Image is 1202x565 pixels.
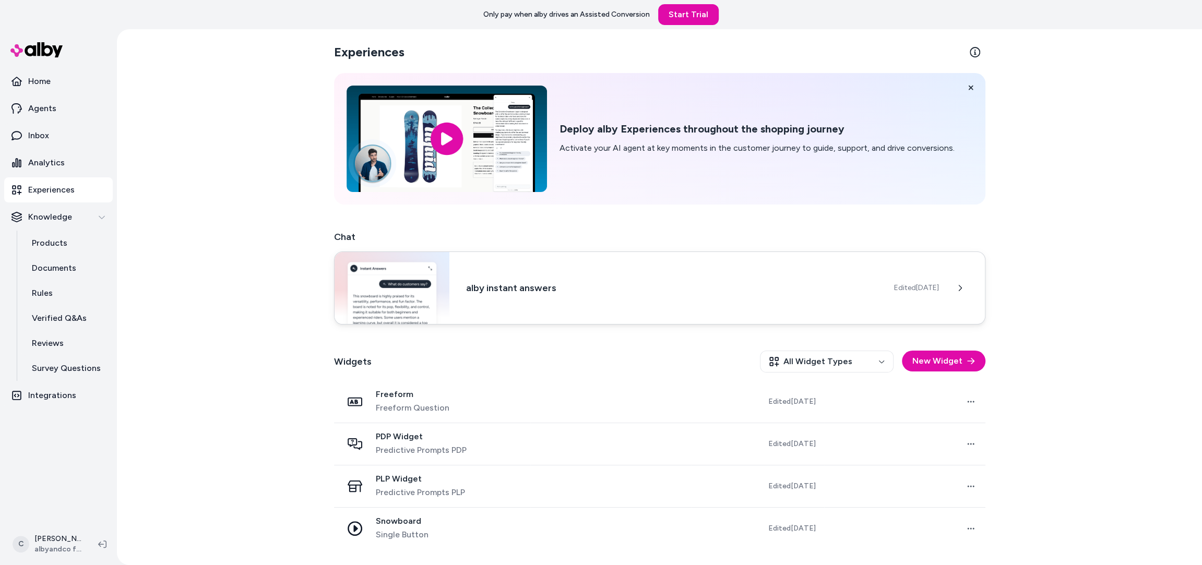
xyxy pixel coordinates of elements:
[335,252,450,324] img: Chat widget
[560,142,955,154] p: Activate your AI agent at key moments in the customer journey to guide, support, and drive conver...
[4,150,113,175] a: Analytics
[28,211,72,223] p: Knowledge
[32,262,76,274] p: Documents
[4,383,113,408] a: Integrations
[34,544,81,555] span: albyandco for Shopify
[21,231,113,256] a: Products
[376,402,449,414] span: Freeform Question
[894,283,939,293] span: Edited [DATE]
[28,157,65,169] p: Analytics
[376,474,465,484] span: PLP Widget
[768,481,816,491] span: Edited [DATE]
[4,123,113,148] a: Inbox
[376,516,429,526] span: Snowboard
[10,42,63,57] img: alby Logo
[768,439,816,449] span: Edited [DATE]
[32,337,64,350] p: Reviews
[21,306,113,331] a: Verified Q&As
[334,44,404,61] h2: Experiences
[4,177,113,202] a: Experiences
[902,351,985,371] button: New Widget
[21,256,113,281] a: Documents
[376,431,467,442] span: PDP Widget
[28,184,75,196] p: Experiences
[760,351,894,372] button: All Widget Types
[334,253,985,326] a: Chat widgetalby instant answersEdited[DATE]
[21,356,113,381] a: Survey Questions
[28,129,49,142] p: Inbox
[28,102,56,115] p: Agents
[658,4,719,25] a: Start Trial
[6,527,90,561] button: C[PERSON_NAME]albyandco for Shopify
[376,444,467,456] span: Predictive Prompts PDP
[768,396,816,407] span: Edited [DATE]
[28,75,51,88] p: Home
[21,281,113,306] a: Rules
[21,331,113,356] a: Reviews
[32,362,101,375] p: Survey Questions
[4,69,113,94] a: Home
[376,389,449,400] span: Freeform
[560,123,955,136] h2: Deploy alby Experiences throughout the shopping journey
[376,528,429,541] span: Single Button
[28,389,76,402] p: Integrations
[32,287,53,299] p: Rules
[13,536,29,552] span: C
[334,230,985,244] h2: Chat
[32,237,67,249] p: Products
[466,281,877,295] h3: alby instant answers
[376,486,465,499] span: Predictive Prompts PLP
[768,523,816,534] span: Edited [DATE]
[483,9,650,20] p: Only pay when alby drives an Assisted Conversion
[334,354,372,369] h2: Widgets
[32,312,87,324] p: Verified Q&As
[4,96,113,121] a: Agents
[4,205,113,230] button: Knowledge
[34,534,81,544] p: [PERSON_NAME]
